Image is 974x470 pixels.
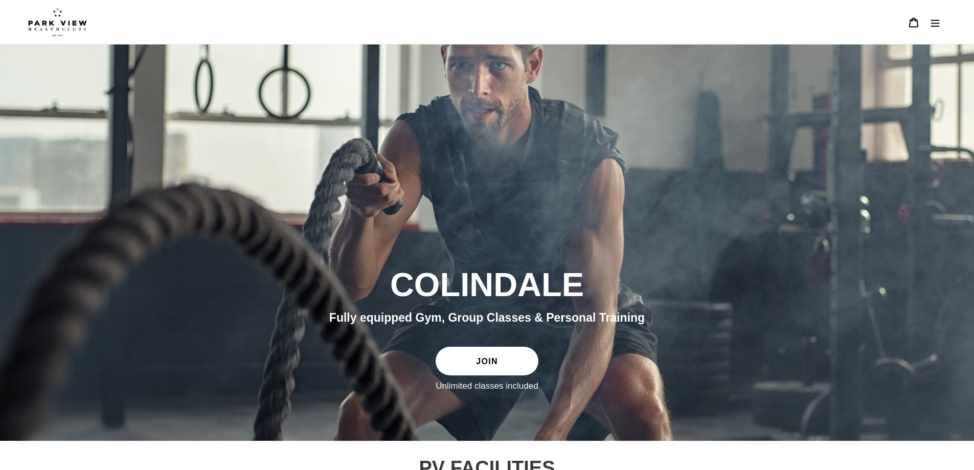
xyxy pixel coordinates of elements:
[209,265,766,305] h2: COLINDALE
[329,311,645,324] span: Fully equipped Gym, Group Classes & Personal Training
[436,347,538,375] a: JOIN
[28,8,87,36] img: Park view health clubs is a gym near you.
[924,11,946,33] button: Menu
[436,381,538,392] label: Unlimited classes included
